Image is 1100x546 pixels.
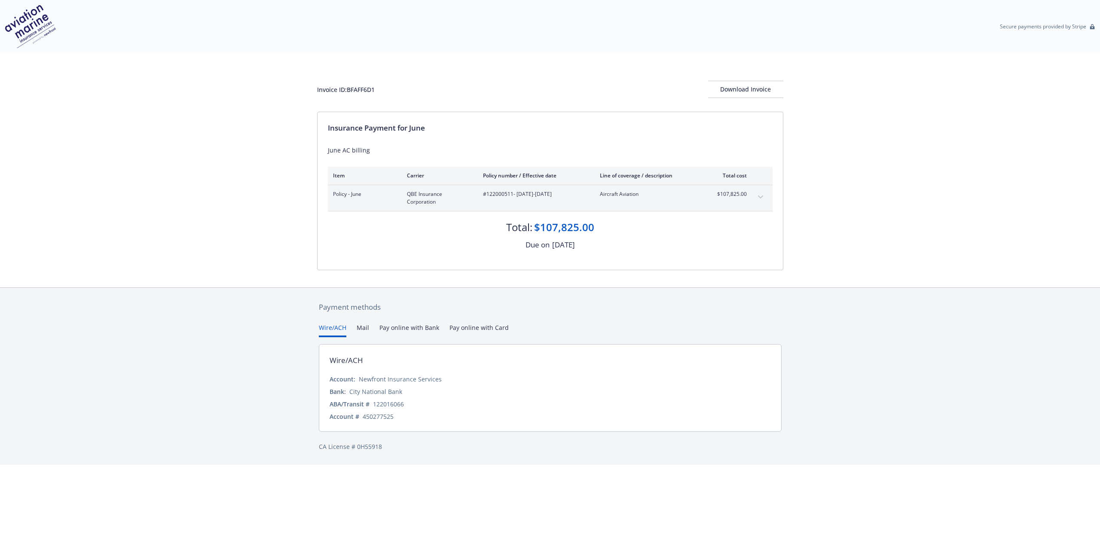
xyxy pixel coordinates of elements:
div: Newfront Insurance Services [359,375,442,384]
div: Invoice ID: BFAFF6D1 [317,85,375,94]
div: Account: [330,375,355,384]
div: Policy - JuneQBE Insurance Corporation#122000511- [DATE]-[DATE]Aircraft Aviation$107,825.00expand... [328,185,773,211]
div: City National Bank [349,387,402,396]
div: Item [333,172,393,179]
span: Policy - June [333,190,393,198]
div: Due on [526,239,550,250]
div: $107,825.00 [534,220,594,235]
div: Carrier [407,172,469,179]
div: Total: [506,220,532,235]
span: QBE Insurance Corporation [407,190,469,206]
div: Wire/ACH [330,355,363,366]
div: Policy number / Effective date [483,172,586,179]
button: Mail [357,323,369,337]
div: [DATE] [552,239,575,250]
button: Pay online with Card [449,323,509,337]
button: expand content [754,190,767,204]
div: Payment methods [319,302,782,313]
div: Bank: [330,387,346,396]
div: Insurance Payment for June [328,122,773,134]
button: Pay online with Bank [379,323,439,337]
div: Account # [330,412,359,421]
button: Wire/ACH [319,323,346,337]
div: Total cost [715,172,747,179]
button: Download Invoice [708,81,783,98]
div: June AC billing [328,146,773,155]
div: 122016066 [373,400,404,409]
span: Aircraft Aviation [600,190,701,198]
p: Secure payments provided by Stripe [1000,23,1086,30]
div: CA License # 0H55918 [319,442,782,451]
div: ABA/Transit # [330,400,370,409]
span: #122000511 - [DATE]-[DATE] [483,190,586,198]
div: 450277525 [363,412,394,421]
span: $107,825.00 [715,190,747,198]
div: Line of coverage / description [600,172,701,179]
